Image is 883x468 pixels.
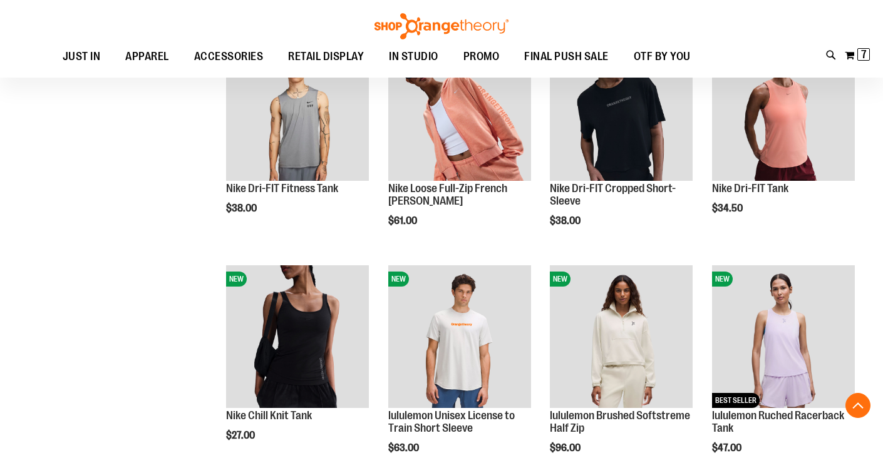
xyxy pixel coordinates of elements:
span: $47.00 [712,442,743,454]
img: Nike Chill Knit Tank [226,265,369,408]
span: ACCESSORIES [194,43,264,71]
span: NEW [388,272,409,287]
a: ACCESSORIES [182,43,276,71]
a: Nike Dri-FIT Cropped Short-Sleeve [550,182,676,207]
span: OTF BY YOU [634,43,691,71]
div: product [544,32,699,258]
img: lululemon Ruched Racerback Tank [712,265,855,408]
a: lululemon Ruched Racerback Tank [712,409,844,434]
div: product [706,32,861,246]
span: JUST IN [63,43,101,71]
div: product [382,32,537,258]
a: lululemon Unisex License to Train Short SleeveNEW [388,265,531,410]
span: $27.00 [226,430,257,441]
img: Nike Dri-FIT Fitness Tank [226,38,369,181]
img: Shop Orangetheory [373,13,510,39]
span: $63.00 [388,442,421,454]
img: Nike Dri-FIT Cropped Short-Sleeve [550,38,693,181]
span: PROMO [463,43,500,71]
a: IN STUDIO [376,43,451,71]
span: BEST SELLER [712,393,760,408]
img: lululemon Brushed Softstreme Half Zip [550,265,693,408]
span: $34.50 [712,203,745,214]
span: NEW [712,272,733,287]
span: FINAL PUSH SALE [524,43,609,71]
a: lululemon Ruched Racerback TankNEWBEST SELLER [712,265,855,410]
a: Nike Dri-FIT Cropped Short-SleeveNEW [550,38,693,183]
a: Nike Dri-FIT TankNEW [712,38,855,183]
a: lululemon Brushed Softstreme Half Zip [550,409,690,434]
a: Nike Loose Full-Zip French [PERSON_NAME] [388,182,507,207]
img: Nike Loose Full-Zip French Terry Hoodie [388,38,531,181]
a: lululemon Unisex License to Train Short Sleeve [388,409,515,434]
a: Nike Dri-FIT Tank [712,182,788,195]
a: OTF BY YOU [621,43,703,71]
a: APPAREL [113,43,182,71]
span: 7 [861,48,867,61]
img: lululemon Unisex License to Train Short Sleeve [388,265,531,408]
span: $38.00 [550,215,582,226]
span: NEW [550,272,571,287]
span: RETAIL DISPLAY [288,43,364,71]
span: $38.00 [226,203,259,214]
span: APPAREL [125,43,169,71]
a: FINAL PUSH SALE [512,43,621,71]
button: Back To Top [845,393,870,418]
a: JUST IN [50,43,113,71]
a: RETAIL DISPLAY [276,43,376,71]
a: Nike Chill Knit Tank [226,409,312,422]
a: Nike Loose Full-Zip French Terry HoodieNEW [388,38,531,183]
a: Nike Dri-FIT Fitness Tank [226,182,338,195]
span: NEW [226,272,247,287]
a: PROMO [451,43,512,71]
div: product [220,32,375,246]
span: $96.00 [550,442,582,454]
span: IN STUDIO [389,43,438,71]
img: Nike Dri-FIT Tank [712,38,855,181]
a: Nike Chill Knit TankNEW [226,265,369,410]
a: lululemon Brushed Softstreme Half ZipNEW [550,265,693,410]
a: Nike Dri-FIT Fitness TankNEW [226,38,369,183]
span: $61.00 [388,215,419,226]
